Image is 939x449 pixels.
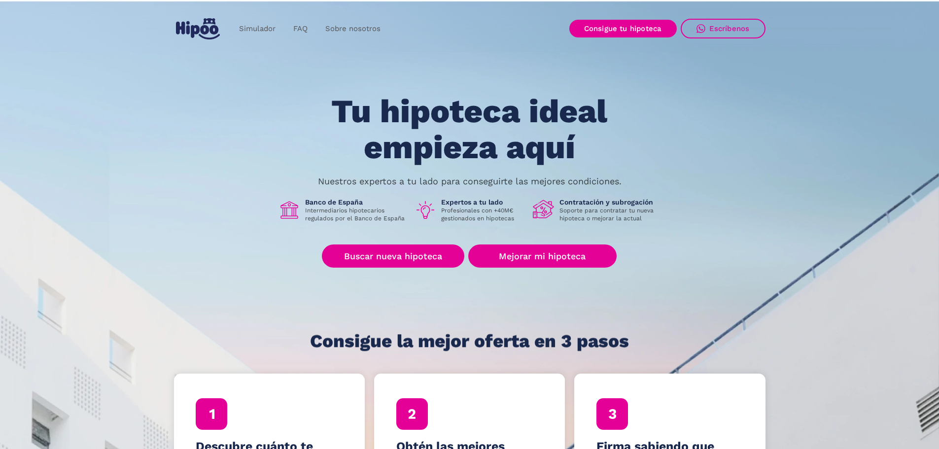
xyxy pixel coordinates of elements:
[174,14,222,43] a: home
[441,198,525,207] h1: Expertos a tu lado
[230,19,284,38] a: Simulador
[318,177,622,185] p: Nuestros expertos a tu lado para conseguirte las mejores condiciones.
[322,244,464,268] a: Buscar nueva hipoteca
[316,19,389,38] a: Sobre nosotros
[559,198,661,207] h1: Contratación y subrogación
[559,207,661,222] p: Soporte para contratar tu nueva hipoteca o mejorar la actual
[305,207,407,222] p: Intermediarios hipotecarios regulados por el Banco de España
[310,331,629,351] h1: Consigue la mejor oferta en 3 pasos
[284,19,316,38] a: FAQ
[569,20,677,37] a: Consigue tu hipoteca
[441,207,525,222] p: Profesionales con +40M€ gestionados en hipotecas
[681,19,765,38] a: Escríbenos
[709,24,750,33] div: Escríbenos
[282,94,656,165] h1: Tu hipoteca ideal empieza aquí
[305,198,407,207] h1: Banco de España
[468,244,617,268] a: Mejorar mi hipoteca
